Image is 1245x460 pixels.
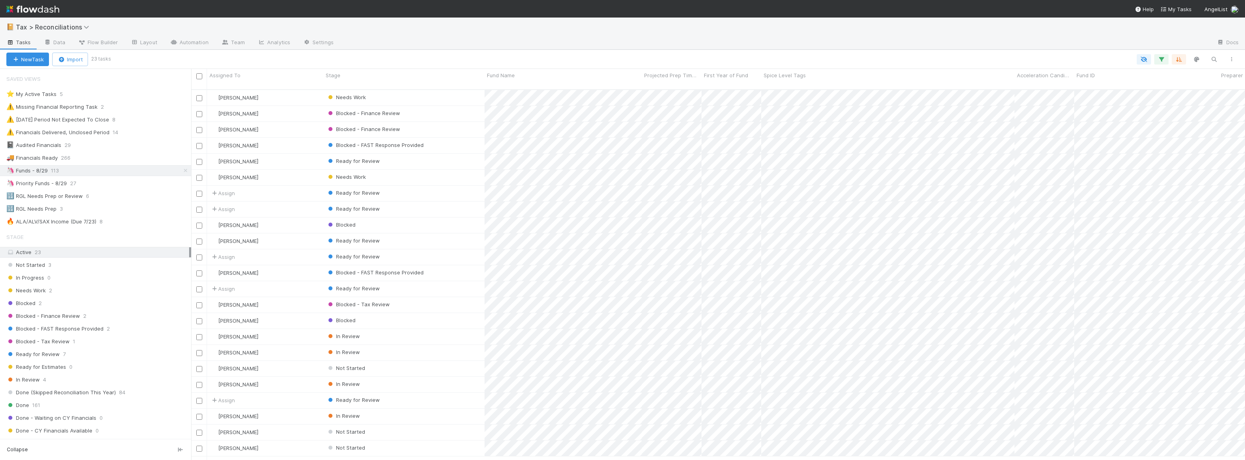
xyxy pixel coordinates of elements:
[164,37,215,49] a: Automation
[326,397,380,403] span: Ready for Review
[210,269,258,277] div: [PERSON_NAME]
[6,153,58,163] div: Financials Ready
[326,110,400,116] span: Blocked - Finance Review
[1210,37,1245,49] a: Docs
[218,333,258,340] span: [PERSON_NAME]
[6,154,14,161] span: 🚚
[326,141,424,149] div: Blocked - FAST Response Provided
[52,53,88,66] button: Import
[218,317,258,324] span: [PERSON_NAME]
[211,174,217,180] img: avatar_d45d11ee-0024-4901-936f-9df0a9cc3b4e.png
[211,349,217,356] img: avatar_85833754-9fc2-4f19-a44b-7938606ee299.png
[326,428,365,436] div: Not Started
[211,222,217,228] img: avatar_711f55b7-5a46-40da-996f-bc93b6b86381.png
[326,237,380,245] div: Ready for Review
[6,71,41,87] span: Saved Views
[100,438,104,448] span: 0
[211,445,217,451] img: avatar_66854b90-094e-431f-b713-6ac88429a2b8.png
[326,221,356,229] div: Blocked
[196,382,202,388] input: Toggle Row Selected
[326,268,424,276] div: Blocked - FAST Response Provided
[6,192,14,199] span: 🔢
[6,178,67,188] div: Priority Funds - 8/29
[6,311,80,321] span: Blocked - Finance Review
[196,143,202,149] input: Toggle Row Selected
[196,366,202,372] input: Toggle Row Selected
[326,301,390,307] span: Blocked - Tax Review
[218,158,258,164] span: [PERSON_NAME]
[210,141,258,149] div: [PERSON_NAME]
[196,334,202,340] input: Toggle Row Selected
[326,174,366,180] span: Needs Work
[196,175,202,181] input: Toggle Row Selected
[210,396,235,404] span: Assign
[215,37,251,49] a: Team
[326,142,424,148] span: Blocked - FAST Response Provided
[6,89,57,99] div: My Active Tasks
[6,127,109,137] div: Financials Delivered, Unclosed Period
[326,109,400,117] div: Blocked - Finance Review
[211,381,217,388] img: avatar_cc3a00d7-dd5c-4a2f-8d58-dd6545b20c0d.png
[6,413,96,423] span: Done - Waiting on CY Financials
[100,217,111,227] span: 8
[6,286,46,296] span: Needs Work
[6,2,59,16] img: logo-inverted-e16ddd16eac7371096b0.svg
[210,189,235,197] span: Assign
[326,444,365,452] div: Not Started
[37,37,72,49] a: Data
[326,285,380,292] span: Ready for Review
[6,204,57,214] div: RGL Needs Prep
[211,142,217,149] img: avatar_705f3a58-2659-4f93-91ad-7a5be837418b.png
[32,400,40,410] span: 161
[7,446,28,453] span: Collapse
[196,414,202,420] input: Toggle Row Selected
[6,298,35,308] span: Blocked
[644,71,700,79] span: Projected Prep Time (Minutes)
[1135,5,1154,13] div: Help
[6,229,23,245] span: Stage
[210,301,258,309] div: [PERSON_NAME]
[704,71,748,79] span: First Year of Fund
[6,218,14,225] span: 🔥
[35,249,41,255] span: 23
[196,73,202,79] input: Toggle All Rows Selected
[218,238,258,244] span: [PERSON_NAME]
[210,364,258,372] div: [PERSON_NAME]
[210,444,258,452] div: [PERSON_NAME]
[73,337,75,346] span: 1
[107,324,110,334] span: 2
[211,429,217,435] img: avatar_66854b90-094e-431f-b713-6ac88429a2b8.png
[326,126,400,132] span: Blocked - Finance Review
[6,141,14,148] span: 📓
[70,178,84,188] span: 27
[218,349,258,356] span: [PERSON_NAME]
[211,158,217,164] img: avatar_85833754-9fc2-4f19-a44b-7938606ee299.png
[211,317,217,324] img: avatar_711f55b7-5a46-40da-996f-bc93b6b86381.png
[43,375,46,385] span: 4
[218,301,258,308] span: [PERSON_NAME]
[218,413,258,419] span: [PERSON_NAME]
[47,273,51,283] span: 0
[218,174,258,180] span: [PERSON_NAME]
[51,166,67,176] span: 113
[326,396,380,404] div: Ready for Review
[63,349,66,359] span: 7
[1204,6,1227,12] span: AngelList
[6,400,29,410] span: Done
[83,311,86,321] span: 2
[196,223,202,229] input: Toggle Row Selected
[196,318,202,324] input: Toggle Row Selected
[218,270,258,276] span: [PERSON_NAME]
[210,253,235,261] span: Assign
[6,217,96,227] div: ALA/ALV/SAX Income (Due 7/23)
[6,324,104,334] span: Blocked - FAST Response Provided
[210,205,235,213] div: Assign
[6,38,31,46] span: Tasks
[326,189,380,197] div: Ready for Review
[196,111,202,117] input: Toggle Row Selected
[218,126,258,133] span: [PERSON_NAME]
[196,254,202,260] input: Toggle Row Selected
